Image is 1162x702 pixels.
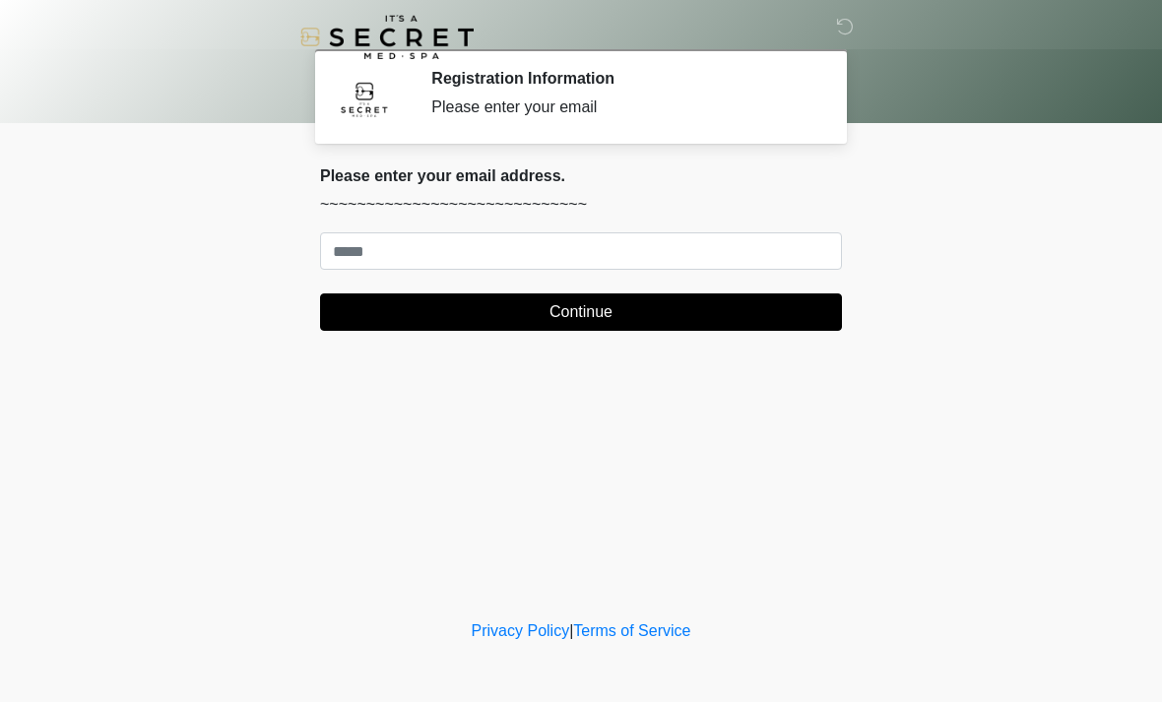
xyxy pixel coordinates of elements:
button: Continue [320,293,842,331]
a: Terms of Service [573,622,690,639]
img: It's A Secret Med Spa Logo [300,15,474,59]
p: ~~~~~~~~~~~~~~~~~~~~~~~~~~~~~ [320,193,842,217]
div: Please enter your email [431,96,812,119]
img: Agent Avatar [335,69,394,128]
a: Privacy Policy [472,622,570,639]
h2: Registration Information [431,69,812,88]
a: | [569,622,573,639]
h2: Please enter your email address. [320,166,842,185]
